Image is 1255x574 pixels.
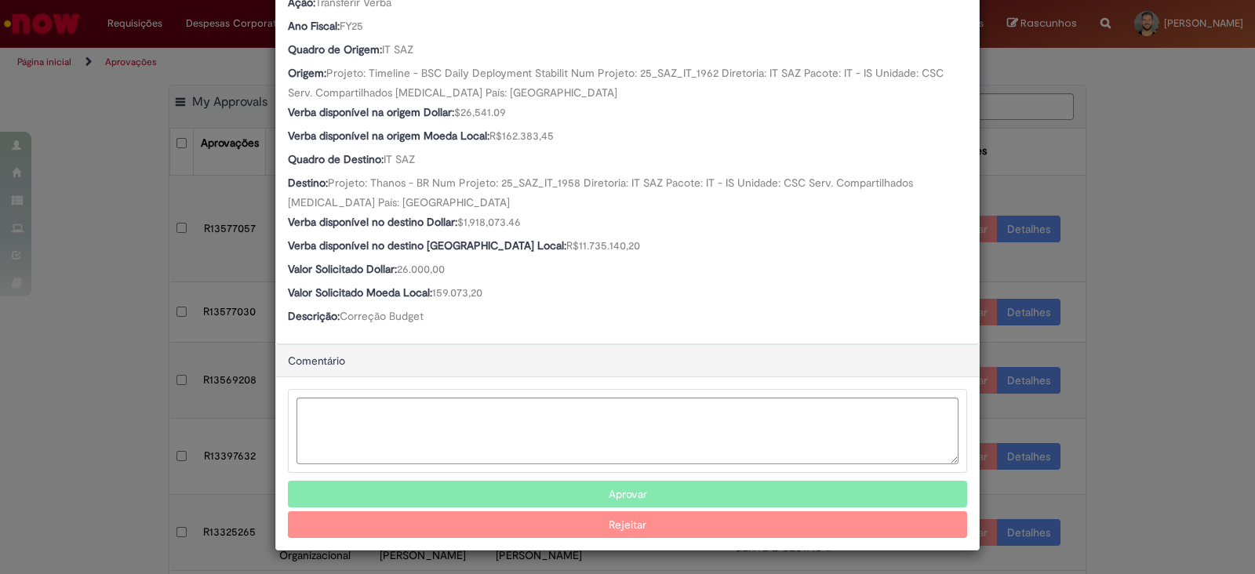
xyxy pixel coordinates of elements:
[288,176,916,209] span: Projeto: Thanos - BR Num Projeto: 25_SAZ_IT_1958 Diretoria: IT SAZ Pacote: IT - IS Unidade: CSC S...
[454,105,506,119] span: $26,541.09
[288,176,328,190] b: Destino:
[457,215,521,229] span: $1,918,073.46
[432,285,482,300] span: 159.073,20
[288,66,947,100] span: Projeto: Timeline - BSC Daily Deployment Stabilit Num Projeto: 25_SAZ_IT_1962 Diretoria: IT SAZ P...
[288,511,967,538] button: Rejeitar
[288,215,457,229] b: Verba disponível no destino Dollar:
[288,66,326,80] b: Origem:
[288,19,340,33] b: Ano Fiscal:
[397,262,445,276] span: 26.000,00
[340,19,363,33] span: FY25
[288,238,566,252] b: Verba disponível no destino [GEOGRAPHIC_DATA] Local:
[489,129,554,143] span: R$162.383,45
[288,42,382,56] b: Quadro de Origem:
[384,152,415,166] span: IT SAZ
[288,309,340,323] b: Descrição:
[288,152,384,166] b: Quadro de Destino:
[382,42,413,56] span: IT SAZ
[288,285,432,300] b: Valor Solicitado Moeda Local:
[288,262,397,276] b: Valor Solicitado Dollar:
[288,481,967,507] button: Aprovar
[288,129,489,143] b: Verba disponível na origem Moeda Local:
[566,238,640,252] span: R$11.735.140,20
[288,354,345,368] span: Comentário
[288,105,454,119] b: Verba disponível na origem Dollar:
[340,309,424,323] span: Correção Budget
